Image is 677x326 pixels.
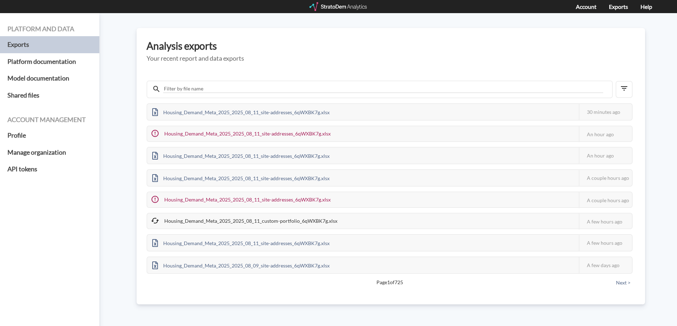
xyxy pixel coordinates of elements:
[579,214,632,230] div: A few hours ago
[579,192,632,208] div: A couple hours ago
[579,170,632,186] div: A couple hours ago
[147,235,335,251] div: Housing_Demand_Meta_2025_2025_08_11_site-addresses_6qWXBK7g.xlsx
[614,279,633,287] button: Next >
[147,40,635,51] h3: Analysis exports
[147,257,335,273] div: Housing_Demand_Meta_2025_2025_08_09_site-addresses_6qWXBK7g.xlsx
[579,148,632,164] div: An hour ago
[7,36,92,53] a: Exports
[147,261,335,267] a: Housing_Demand_Meta_2025_2025_08_09_site-addresses_6qWXBK7g.xlsx
[7,53,92,70] a: Platform documentation
[147,192,336,207] div: Housing_Demand_Meta_2025_2025_08_11_site-addresses_6qWXBK7g.xlsx
[147,214,342,228] div: Housing_Demand_Meta_2025_2025_08_11_custom-portfolio_6qWXBK7g.xlsx
[147,239,335,245] a: Housing_Demand_Meta_2025_2025_08_11_site-addresses_6qWXBK7g.xlsx
[579,126,632,142] div: An hour ago
[147,148,335,164] div: Housing_Demand_Meta_2025_2025_08_11_site-addresses_6qWXBK7g.xlsx
[163,85,603,93] input: Filter by file name
[7,70,92,87] a: Model documentation
[171,279,608,286] span: Page 1 of 725
[147,55,635,62] h5: Your recent report and data exports
[579,104,632,120] div: 30 minutes ago
[7,144,92,161] a: Manage organization
[147,174,335,180] a: Housing_Demand_Meta_2025_2025_08_11_site-addresses_6qWXBK7g.xlsx
[147,108,335,114] a: Housing_Demand_Meta_2025_2025_08_11_site-addresses_6qWXBK7g.xlsx
[579,257,632,273] div: A few days ago
[609,3,628,10] a: Exports
[147,170,335,186] div: Housing_Demand_Meta_2025_2025_08_11_site-addresses_6qWXBK7g.xlsx
[640,3,652,10] a: Help
[7,116,92,123] h4: Account management
[576,3,596,10] a: Account
[147,126,336,141] div: Housing_Demand_Meta_2025_2025_08_11_site-addresses_6qWXBK7g.xlsx
[147,104,335,120] div: Housing_Demand_Meta_2025_2025_08_11_site-addresses_6qWXBK7g.xlsx
[579,235,632,251] div: A few hours ago
[7,26,92,33] h4: Platform and data
[147,152,335,158] a: Housing_Demand_Meta_2025_2025_08_11_site-addresses_6qWXBK7g.xlsx
[7,87,92,104] a: Shared files
[7,127,92,144] a: Profile
[7,161,92,178] a: API tokens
